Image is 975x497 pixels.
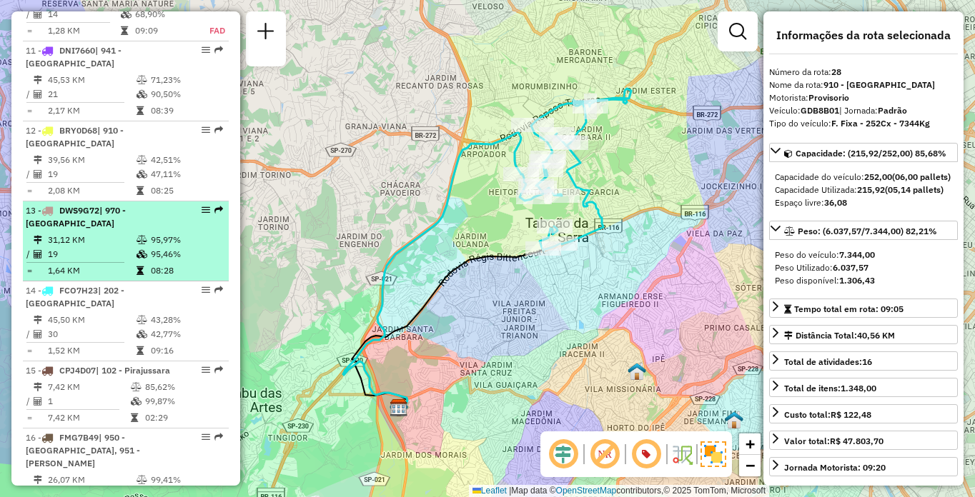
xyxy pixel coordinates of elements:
img: CDD Embu [390,398,408,417]
i: Total de Atividades [34,170,42,179]
td: 1,64 KM [47,263,136,278]
span: DWS9G72 [59,205,99,216]
div: Capacidade Utilizada: [775,184,952,196]
td: 95,46% [150,247,222,261]
td: / [26,394,33,408]
td: 45,53 KM [47,73,136,87]
strong: 6.037,57 [833,262,868,273]
strong: 910 - [GEOGRAPHIC_DATA] [823,79,935,90]
span: 14 - [26,285,124,308]
td: 31,12 KM [47,233,136,247]
em: Opções [202,126,210,134]
em: Opções [202,433,210,441]
strong: 16 [862,356,872,367]
td: / [26,167,33,181]
i: Tempo total em rota [131,413,138,422]
div: Peso: (6.037,57/7.344,00) 82,21% [769,243,958,293]
i: Distância Total [34,316,42,324]
a: Peso: (6.037,57/7.344,00) 82,21% [769,221,958,240]
td: / [26,327,33,341]
span: DNI7660 [59,45,95,56]
a: Distância Total:40,56 KM [769,325,958,344]
td: 08:39 [150,104,222,118]
div: Espaço livre: [775,196,952,209]
div: Motorista: [769,91,958,104]
td: 1 [47,394,130,408]
td: 47,11% [150,167,222,181]
em: Rota exportada [214,366,223,374]
i: Total de Atividades [34,10,42,19]
img: 620 UDC Light Jd. Sao Luis [725,411,743,429]
i: Distância Total [34,236,42,244]
td: 39,56 KM [47,153,136,167]
i: Total de Atividades [34,250,42,258]
em: Opções [202,366,210,374]
i: Distância Total [34,383,42,391]
strong: 1.348,00 [841,383,876,393]
span: Ocultar deslocamento [546,437,580,471]
div: Capacidade do veículo: [775,171,952,184]
strong: F. Fixa - 252Cx - 7344Kg [831,118,930,129]
em: Opções [202,206,210,214]
strong: Provisorio [808,92,849,103]
strong: GDB8B01 [801,105,839,116]
td: 68,90% [134,7,194,21]
i: % de utilização da cubagem [131,397,142,406]
a: Nova sessão e pesquisa [252,17,280,49]
a: Valor total:R$ 47.803,70 [769,431,958,450]
span: 16 - [26,432,140,468]
td: 09:16 [150,343,222,358]
i: % de utilização do peso [137,76,147,84]
i: Total de Atividades [34,330,42,338]
div: Total de itens: [784,382,876,395]
em: Rota exportada [214,126,223,134]
td: / [26,7,33,21]
a: OpenStreetMap [556,486,617,496]
span: | 941 - [GEOGRAPHIC_DATA] [26,45,122,69]
i: % de utilização do peso [137,236,147,244]
a: Capacidade: (215,92/252,00) 85,68% [769,143,958,162]
span: 13 - [26,205,126,229]
em: Rota exportada [214,46,223,54]
td: 08:28 [150,263,222,278]
i: Tempo total em rota [137,186,144,195]
a: Exibir filtros [723,17,752,46]
td: 19 [47,247,136,261]
td: FAD [194,24,226,38]
strong: (06,00 pallets) [892,171,951,182]
span: CPJ4D07 [59,365,96,376]
td: 85,62% [144,380,222,394]
strong: 1.306,43 [839,275,875,286]
td: 2,17 KM [47,104,136,118]
em: Opções [202,46,210,54]
td: 95,97% [150,233,222,247]
span: | 102 - Pirajussara [96,365,170,376]
span: Peso do veículo: [775,249,875,260]
span: | 970 - [GEOGRAPHIC_DATA] [26,205,126,229]
td: = [26,184,33,198]
img: Fluxo de ruas [670,443,693,466]
img: DS Teste [628,362,646,381]
td: 42,77% [150,327,222,341]
td: 08:25 [150,184,222,198]
a: Zoom in [739,433,761,455]
i: Total de Atividades [34,90,42,99]
span: 15 - [26,365,170,376]
span: | 910 - [GEOGRAPHIC_DATA] [26,125,124,149]
a: Zoom out [739,455,761,476]
img: Exibir/Ocultar setores [701,441,726,467]
td: 21 [47,87,136,101]
span: | Jornada: [839,105,907,116]
i: % de utilização do peso [131,383,142,391]
strong: (05,14 pallets) [885,184,944,195]
span: 40,56 KM [857,330,895,341]
a: Jornada Motorista: 09:20 [769,457,958,476]
strong: 51,59 hL [830,484,864,495]
span: Exibir NR [588,437,622,471]
strong: 28 [831,66,841,77]
td: 90,50% [150,87,222,101]
i: Distância Total [34,156,42,164]
td: = [26,24,33,38]
span: Tempo total em rota: 09:05 [794,303,904,314]
span: 12 - [26,125,124,149]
